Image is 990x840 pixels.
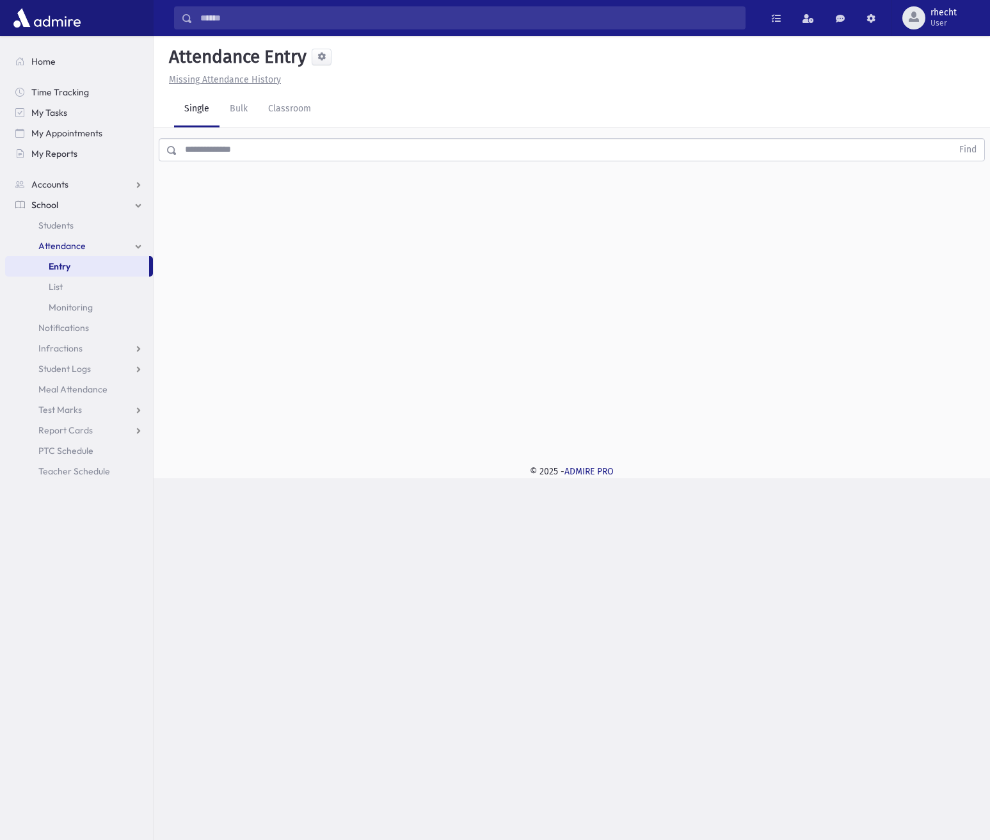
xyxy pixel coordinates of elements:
a: Teacher Schedule [5,461,153,481]
input: Search [193,6,745,29]
a: Monitoring [5,297,153,318]
span: My Reports [31,148,77,159]
span: User [930,18,957,28]
a: Infractions [5,338,153,359]
span: PTC Schedule [38,445,93,456]
span: Time Tracking [31,86,89,98]
div: © 2025 - [174,465,970,478]
span: rhecht [930,8,957,18]
a: Entry [5,256,149,277]
span: Attendance [38,240,86,252]
a: Student Logs [5,359,153,379]
span: Notifications [38,322,89,334]
span: Entry [49,261,70,272]
a: List [5,277,153,297]
span: Meal Attendance [38,384,108,395]
img: AdmirePro [10,5,84,31]
span: My Appointments [31,127,102,139]
a: PTC Schedule [5,440,153,461]
a: Students [5,215,153,236]
a: My Reports [5,143,153,164]
span: Accounts [31,179,68,190]
a: Time Tracking [5,82,153,102]
button: Find [952,139,984,161]
span: Test Marks [38,404,82,416]
u: Missing Attendance History [169,74,281,85]
a: Test Marks [5,400,153,420]
a: My Appointments [5,123,153,143]
a: My Tasks [5,102,153,123]
span: Home [31,56,56,67]
span: School [31,199,58,211]
a: Single [174,92,220,127]
a: School [5,195,153,215]
a: Notifications [5,318,153,338]
span: List [49,281,63,293]
a: ADMIRE PRO [564,466,614,477]
a: Classroom [258,92,321,127]
a: Report Cards [5,420,153,440]
span: My Tasks [31,107,67,118]
a: Meal Attendance [5,379,153,400]
a: Missing Attendance History [164,74,281,85]
a: Home [5,51,153,72]
span: Students [38,220,74,231]
a: Accounts [5,174,153,195]
a: Attendance [5,236,153,256]
span: Monitoring [49,302,93,313]
a: Bulk [220,92,258,127]
span: Teacher Schedule [38,465,110,477]
span: Report Cards [38,424,93,436]
span: Student Logs [38,363,91,375]
span: Infractions [38,343,83,354]
h5: Attendance Entry [164,46,307,68]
